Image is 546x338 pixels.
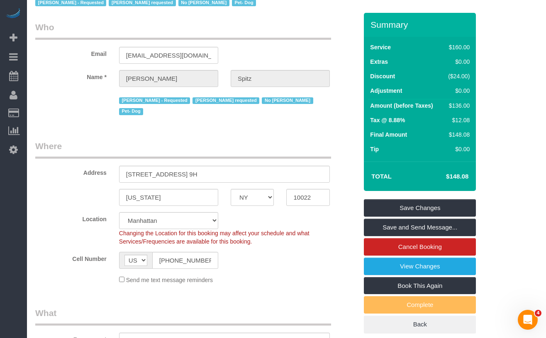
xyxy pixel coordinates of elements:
[29,166,113,177] label: Address
[193,97,259,104] span: [PERSON_NAME] requested
[119,47,218,64] input: Email
[445,145,470,153] div: $0.00
[119,108,143,115] span: Pet- Dog
[35,21,331,40] legend: Who
[364,238,476,256] a: Cancel Booking
[364,199,476,217] a: Save Changes
[370,130,407,139] label: Final Amount
[445,43,470,51] div: $160.00
[126,277,213,283] span: Send me text message reminders
[119,230,310,245] span: Changing the Location for this booking may affect your schedule and what Services/Frequencies are...
[370,20,472,29] h3: Summary
[370,145,379,153] label: Tip
[29,47,113,58] label: Email
[370,72,395,80] label: Discount
[119,97,190,104] span: [PERSON_NAME] - Requested
[364,219,476,236] a: Save and Send Message...
[421,173,468,180] h4: $148.08
[370,101,433,110] label: Amount (before Taxes)
[286,189,330,206] input: Zip Code
[370,58,388,66] label: Extras
[364,258,476,275] a: View Changes
[445,87,470,95] div: $0.00
[231,70,330,87] input: Last Name
[445,101,470,110] div: $136.00
[535,310,541,316] span: 4
[364,277,476,295] a: Book This Again
[445,116,470,124] div: $12.08
[29,70,113,81] label: Name *
[29,212,113,223] label: Location
[370,116,405,124] label: Tax @ 8.88%
[445,58,470,66] div: $0.00
[29,252,113,263] label: Cell Number
[445,130,470,139] div: $148.08
[119,189,218,206] input: City
[262,97,313,104] span: No [PERSON_NAME]
[152,252,218,269] input: Cell Number
[518,310,538,330] iframe: Intercom live chat
[5,8,22,20] img: Automaid Logo
[119,70,218,87] input: First Name
[35,307,331,326] legend: What
[371,173,392,180] strong: Total
[35,140,331,159] legend: Where
[364,316,476,333] a: Back
[370,87,402,95] label: Adjustment
[445,72,470,80] div: ($24.00)
[370,43,391,51] label: Service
